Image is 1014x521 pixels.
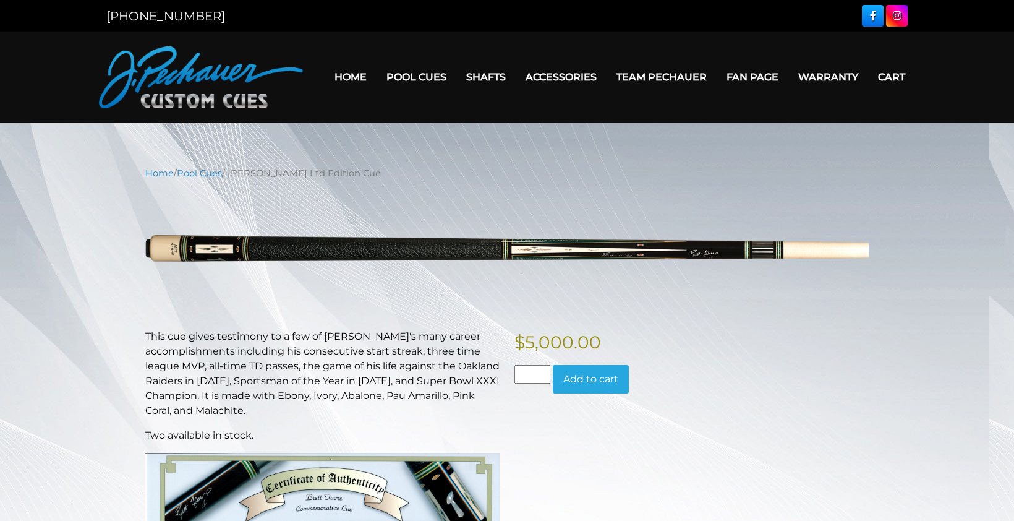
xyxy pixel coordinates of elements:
[607,61,717,93] a: Team Pechauer
[868,61,915,93] a: Cart
[145,166,869,180] nav: Breadcrumb
[145,329,500,418] p: This cue gives testimony to a few of [PERSON_NAME]'s many career accomplishments including his co...
[177,168,222,179] a: Pool Cues
[788,61,868,93] a: Warranty
[145,428,500,443] p: Two available in stock.
[99,46,303,108] img: Pechauer Custom Cues
[145,168,174,179] a: Home
[553,365,629,394] button: Add to cart
[514,365,550,384] input: Product quantity
[456,61,516,93] a: Shafts
[516,61,607,93] a: Accessories
[717,61,788,93] a: Fan Page
[514,332,525,353] span: $
[377,61,456,93] a: Pool Cues
[145,189,869,310] img: favre-resized.png
[325,61,377,93] a: Home
[106,9,225,24] a: [PHONE_NUMBER]
[514,332,601,353] bdi: 5,000.00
